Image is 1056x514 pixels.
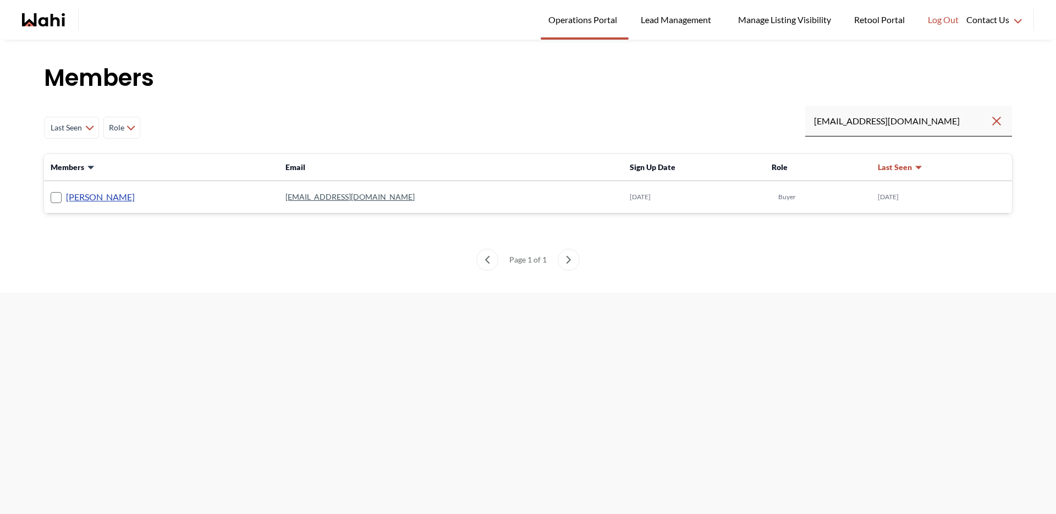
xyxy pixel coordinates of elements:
[44,62,1012,95] h1: Members
[51,162,95,173] button: Members
[44,249,1012,271] nav: Members List pagination
[548,13,621,27] span: Operations Portal
[878,162,923,173] button: Last Seen
[505,249,551,271] div: Page 1 of 1
[814,111,990,131] input: Search input
[22,13,65,26] a: Wahi homepage
[772,162,788,172] span: Role
[476,249,498,271] button: previous page
[49,118,83,138] span: Last Seen
[558,249,580,271] button: next page
[108,118,124,138] span: Role
[623,181,765,214] td: [DATE]
[928,13,959,27] span: Log Out
[778,193,796,201] span: Buyer
[285,162,305,172] span: Email
[51,162,84,173] span: Members
[630,162,675,172] span: Sign Up Date
[871,181,1012,214] td: [DATE]
[878,162,912,173] span: Last Seen
[66,190,135,204] a: [PERSON_NAME]
[641,13,715,27] span: Lead Management
[854,13,908,27] span: Retool Portal
[735,13,834,27] span: Manage Listing Visibility
[285,192,415,201] a: [EMAIL_ADDRESS][DOMAIN_NAME]
[990,111,1003,131] button: Clear search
